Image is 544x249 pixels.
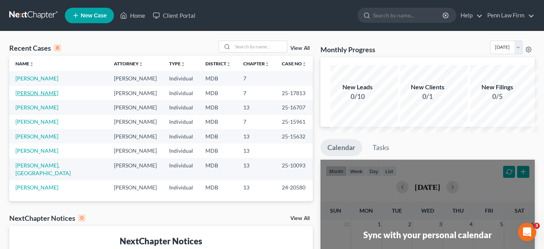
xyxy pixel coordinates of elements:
[163,158,199,180] td: Individual
[78,215,85,222] div: 0
[290,216,310,221] a: View All
[518,223,536,241] iframe: Intercom live chat
[366,139,396,156] a: Tasks
[276,115,313,129] td: 25-15961
[237,158,276,180] td: 13
[470,92,524,101] div: 0/5
[330,92,385,101] div: 0/10
[276,158,313,180] td: 25-10093
[163,86,199,100] td: Individual
[15,147,58,154] a: [PERSON_NAME]
[265,62,269,67] i: unfold_more
[9,213,85,223] div: NextChapter Notices
[108,180,163,194] td: [PERSON_NAME]
[15,90,58,96] a: [PERSON_NAME]
[108,86,163,100] td: [PERSON_NAME]
[15,162,71,176] a: [PERSON_NAME], [GEOGRAPHIC_DATA]
[15,61,34,67] a: Nameunfold_more
[149,9,199,22] a: Client Portal
[81,13,107,19] span: New Case
[108,158,163,180] td: [PERSON_NAME]
[243,61,269,67] a: Chapterunfold_more
[181,62,185,67] i: unfold_more
[15,133,58,140] a: [PERSON_NAME]
[15,118,58,125] a: [PERSON_NAME]
[108,143,163,158] td: [PERSON_NAME]
[15,184,58,191] a: [PERSON_NAME]
[276,100,313,114] td: 25-16707
[290,46,310,51] a: View All
[163,100,199,114] td: Individual
[163,115,199,129] td: Individual
[363,229,492,241] div: Sync with your personal calendar
[199,180,237,194] td: MDB
[237,100,276,114] td: 13
[199,115,237,129] td: MDB
[9,43,61,53] div: Recent Cases
[169,61,185,67] a: Typeunfold_more
[116,9,149,22] a: Home
[108,129,163,143] td: [PERSON_NAME]
[534,223,540,229] span: 3
[108,100,163,114] td: [PERSON_NAME]
[199,100,237,114] td: MDB
[15,104,58,111] a: [PERSON_NAME]
[205,61,231,67] a: Districtunfold_more
[226,62,231,67] i: unfold_more
[457,9,483,22] a: Help
[199,86,237,100] td: MDB
[320,139,362,156] a: Calendar
[400,83,454,92] div: New Clients
[237,129,276,143] td: 13
[114,61,143,67] a: Attorneyunfold_more
[237,180,276,194] td: 13
[237,86,276,100] td: 7
[276,86,313,100] td: 25-17813
[373,8,444,22] input: Search by name...
[237,143,276,158] td: 13
[483,9,534,22] a: Penn Law Firm
[108,115,163,129] td: [PERSON_NAME]
[320,45,375,54] h3: Monthly Progress
[199,143,237,158] td: MDB
[29,62,34,67] i: unfold_more
[108,71,163,85] td: [PERSON_NAME]
[400,92,454,101] div: 0/1
[237,115,276,129] td: 7
[199,129,237,143] td: MDB
[282,61,307,67] a: Case Nounfold_more
[15,75,58,82] a: [PERSON_NAME]
[276,129,313,143] td: 25-15632
[139,62,143,67] i: unfold_more
[163,129,199,143] td: Individual
[163,71,199,85] td: Individual
[199,158,237,180] td: MDB
[199,71,237,85] td: MDB
[233,41,287,52] input: Search by name...
[54,44,61,51] div: 8
[276,180,313,194] td: 24-20580
[15,235,307,247] div: NextChapter Notices
[237,71,276,85] td: 7
[302,62,307,67] i: unfold_more
[163,143,199,158] td: Individual
[330,83,385,92] div: New Leads
[163,180,199,194] td: Individual
[470,83,524,92] div: New Filings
